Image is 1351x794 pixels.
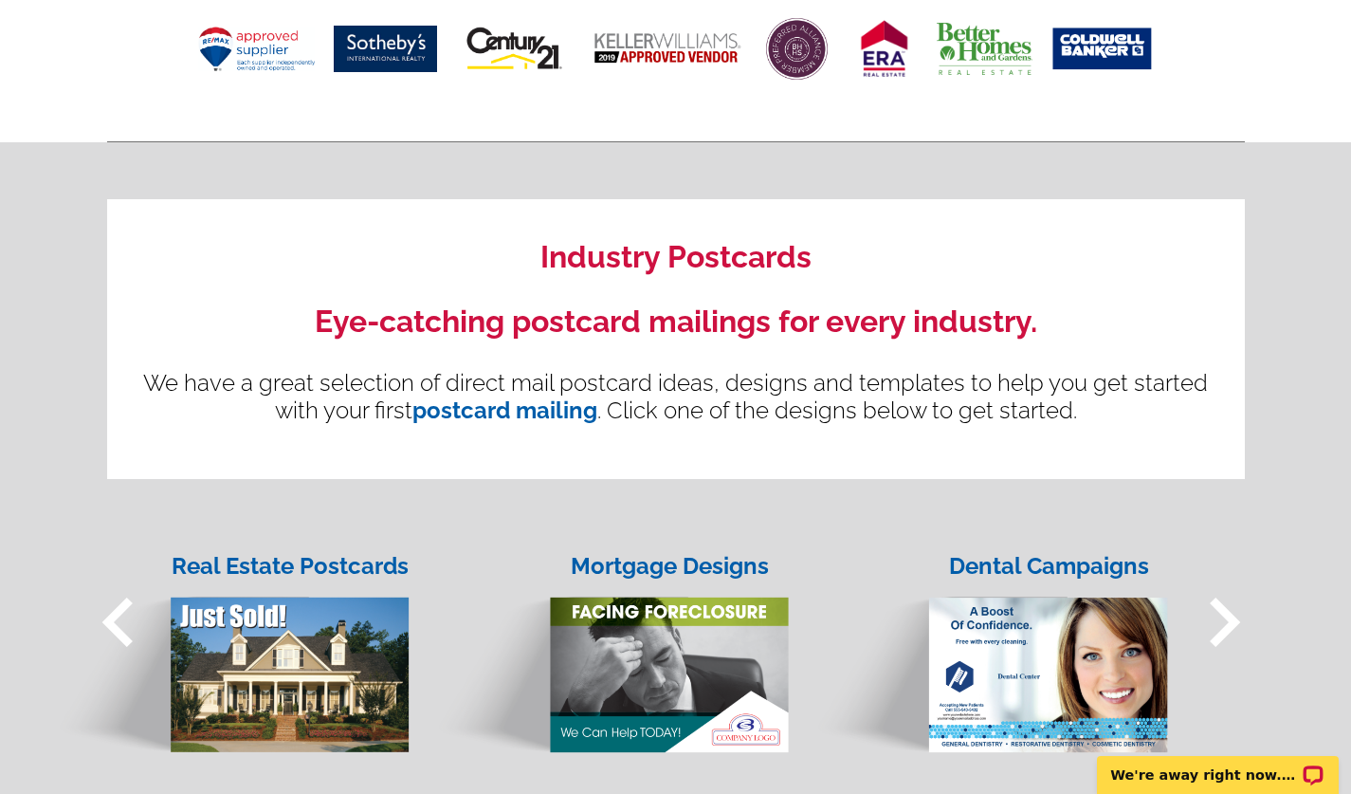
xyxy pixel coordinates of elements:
[69,573,168,672] span: keyboard_arrow_left
[761,13,832,84] img: <BHHS></BHHS>
[412,397,597,424] a: postcard mailing
[420,526,799,755] a: Mortgage Designs
[429,560,790,755] img: mortgage.png
[170,549,411,583] div: Real Estate Postcards
[799,526,1178,755] a: Dental Campaigns
[592,31,742,66] img: keller
[334,26,437,72] img: sothebys
[49,560,411,754] img: postcard-1.png
[808,560,1169,755] img: dental.png
[41,526,420,754] a: Real Estate Postcards
[928,549,1170,583] div: Dental Campaigns
[136,304,1216,340] h2: Eye-catching postcard mailings for every industry.
[136,369,1216,424] p: We have a great selection of direct mail postcard ideas, designs and templates to help you get st...
[549,549,791,583] div: Mortgage Designs
[198,27,315,71] img: remax
[1175,573,1273,672] span: keyboard_arrow_right
[456,19,573,79] img: century-21
[1085,734,1351,794] iframe: LiveChat chat widget
[136,239,1216,275] h2: Industry Postcards
[851,15,918,83] img: era real estate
